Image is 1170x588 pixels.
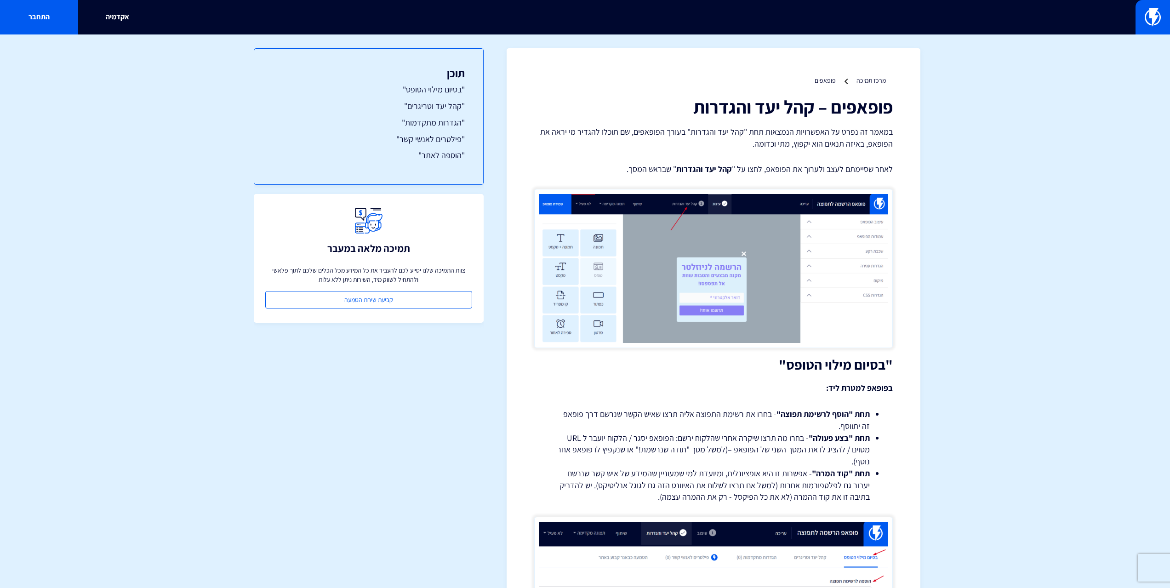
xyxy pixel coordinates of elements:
strong: תחת "הוסף לרשימת תפוצה" [776,409,870,419]
strong: תחת "קוד המרה" [812,468,870,479]
li: - בחרו את רשימת התפוצה אליה תרצו שאיש הקשר שנרשם דרך פופאפ זה יתווסף. [557,408,870,432]
a: "הגדרות מתקדמות" [273,117,465,129]
a: "בסיום מילוי הטופס" [273,84,465,96]
a: פופאפים [815,76,836,85]
h1: פופאפים – קהל יעד והגדרות [534,97,893,117]
strong: בפופאפ למטרת ליד: [826,382,893,393]
h3: תוכן [273,67,465,79]
h3: תמיכה מלאה במעבר [327,243,410,254]
p: לאחר שסיימתם לעצב ולערוך את הפופאפ, לחצו על " " שבראש המסך. [534,163,893,175]
strong: קהל יעד והגדרות [676,164,732,174]
input: חיפוש מהיר... [378,7,792,28]
h2: "בסיום מילוי הטופס" [534,357,893,372]
strong: תחת "בצע פעולה" [809,433,870,443]
a: מרכז תמיכה [856,76,886,85]
li: - בחרו מה תרצו שיקרה אחרי שהלקוח ירשם: הפופאפ יסגר / הלקוח יועבר ל URL מסוים / להציג לו את המסך ה... [557,432,870,468]
a: קביעת שיחת הטמעה [265,291,472,308]
a: "הוספה לאתר" [273,149,465,161]
a: "קהל יעד וטריגרים" [273,100,465,112]
p: במאמר זה נפרט על האפשרויות הנמצאות תחת "קהל יעד והגדרות" בעורך הפופאפים, שם תוכלו להגדיר מי יראה ... [534,126,893,149]
li: - אפשרות זו היא אופציונלית, ומיועדת למי שמעוניין שהמידע של איש קשר שנרשם יעבור גם לפלטפורמות אחרו... [557,468,870,503]
a: "פילטרים לאנשי קשר" [273,133,465,145]
p: צוות התמיכה שלנו יסייע לכם להעביר את כל המידע מכל הכלים שלכם לתוך פלאשי ולהתחיל לשווק מיד, השירות... [265,266,472,284]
